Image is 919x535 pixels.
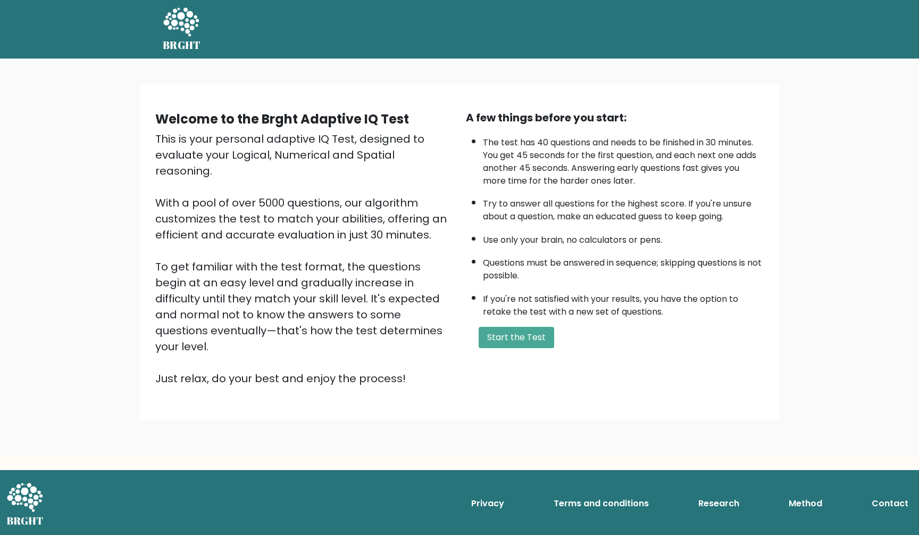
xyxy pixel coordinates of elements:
[483,131,764,187] li: The test has 40 questions and needs to be finished in 30 minutes. You get 45 seconds for the firs...
[466,110,764,126] div: A few things before you start:
[163,39,201,52] h5: BRGHT
[163,4,201,54] a: BRGHT
[155,110,409,128] b: Welcome to the Brght Adaptive IQ Test
[155,131,453,386] div: This is your personal adaptive IQ Test, designed to evaluate your Logical, Numerical and Spatial ...
[784,493,826,514] a: Method
[479,327,554,348] button: Start the Test
[483,287,764,318] li: If you're not satisfied with your results, you have the option to retake the test with a new set ...
[549,493,653,514] a: Terms and conditions
[483,228,764,246] li: Use only your brain, no calculators or pens.
[867,493,913,514] a: Contact
[467,493,508,514] a: Privacy
[483,251,764,282] li: Questions must be answered in sequence; skipping questions is not possible.
[483,192,764,223] li: Try to answer all questions for the highest score. If you're unsure about a question, make an edu...
[694,493,743,514] a: Research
